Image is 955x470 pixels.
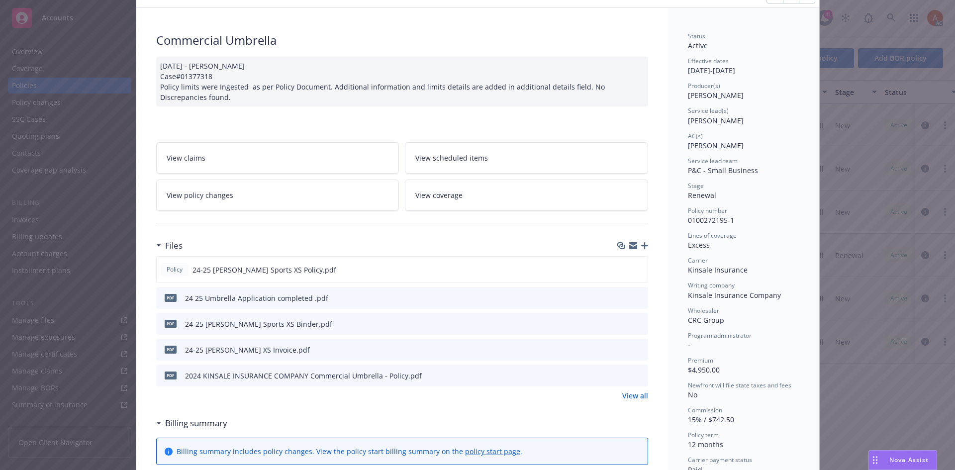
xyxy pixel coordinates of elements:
button: download file [619,319,627,329]
button: preview file [635,319,644,329]
span: Policy number [688,206,727,215]
span: Nova Assist [889,456,929,464]
div: Billing summary [156,417,227,430]
span: Program administrator [688,331,752,340]
div: [DATE] - [PERSON_NAME] Case#01377318 Policy limits were Ingested as per Policy Document. Addition... [156,57,648,106]
button: preview file [635,371,644,381]
span: Writing company [688,281,735,289]
span: P&C - Small Business [688,166,758,175]
span: pdf [165,320,177,327]
div: [DATE] - [DATE] [688,57,799,76]
a: View claims [156,142,399,174]
h3: Billing summary [165,417,227,430]
button: preview file [635,293,644,303]
div: 24-25 [PERSON_NAME] XS Invoice.pdf [185,345,310,355]
span: View policy changes [167,190,233,200]
span: [PERSON_NAME] [688,91,744,100]
div: Files [156,239,183,252]
button: download file [619,345,627,355]
span: 0100272195-1 [688,215,734,225]
span: Kinsale Insurance Company [688,290,781,300]
span: pdf [165,346,177,353]
a: View all [622,390,648,401]
span: pdf [165,372,177,379]
span: Wholesaler [688,306,719,315]
a: View coverage [405,180,648,211]
span: pdf [165,294,177,301]
div: 2024 KINSALE INSURANCE COMPANY Commercial Umbrella - Policy.pdf [185,371,422,381]
span: 12 months [688,440,723,449]
button: download file [619,293,627,303]
span: Service lead team [688,157,738,165]
span: View scheduled items [415,153,488,163]
div: Commercial Umbrella [156,32,648,49]
a: View policy changes [156,180,399,211]
span: Service lead(s) [688,106,729,115]
span: Carrier [688,256,708,265]
span: Policy term [688,431,719,439]
span: Commission [688,406,722,414]
span: View claims [167,153,205,163]
span: No [688,390,697,399]
div: Drag to move [869,451,881,470]
span: [PERSON_NAME] [688,116,744,125]
span: Excess [688,240,710,250]
button: preview file [635,345,644,355]
span: Active [688,41,708,50]
span: 15% / $742.50 [688,415,734,424]
span: Kinsale Insurance [688,265,748,275]
a: View scheduled items [405,142,648,174]
button: download file [619,265,627,275]
span: Lines of coverage [688,231,737,240]
button: preview file [635,265,644,275]
span: Status [688,32,705,40]
span: - [688,340,690,350]
span: Policy [165,265,185,274]
h3: Files [165,239,183,252]
span: Carrier payment status [688,456,752,464]
span: Newfront will file state taxes and fees [688,381,791,389]
span: Effective dates [688,57,729,65]
span: Premium [688,356,713,365]
span: [PERSON_NAME] [688,141,744,150]
button: Nova Assist [868,450,937,470]
span: Producer(s) [688,82,720,90]
span: $4,950.00 [688,365,720,375]
button: download file [619,371,627,381]
span: AC(s) [688,132,703,140]
div: 24 25 Umbrella Application completed .pdf [185,293,328,303]
span: Renewal [688,190,716,200]
a: policy start page [465,447,520,456]
span: View coverage [415,190,463,200]
div: Billing summary includes policy changes. View the policy start billing summary on the . [177,446,522,457]
span: Stage [688,182,704,190]
div: 24-25 [PERSON_NAME] Sports XS Binder.pdf [185,319,332,329]
span: CRC Group [688,315,724,325]
span: 24-25 [PERSON_NAME] Sports XS Policy.pdf [192,265,336,275]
